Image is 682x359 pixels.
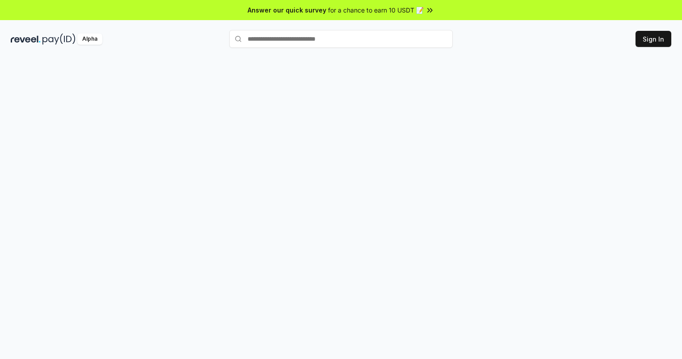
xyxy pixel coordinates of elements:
span: for a chance to earn 10 USDT 📝 [328,5,424,15]
img: reveel_dark [11,34,41,45]
img: pay_id [42,34,76,45]
span: Answer our quick survey [248,5,326,15]
button: Sign In [636,31,671,47]
div: Alpha [77,34,102,45]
